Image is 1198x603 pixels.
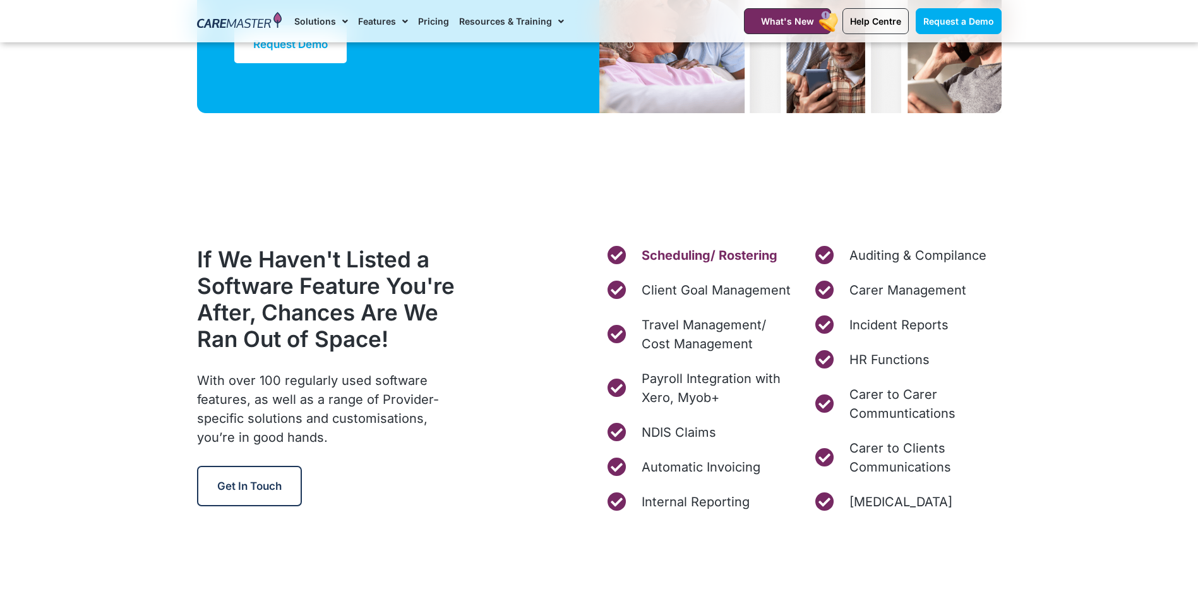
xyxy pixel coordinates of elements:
[638,492,750,511] span: Internal Reporting
[916,8,1002,34] a: Request a Demo
[813,281,1002,300] a: Carer Management
[813,315,1002,334] a: Incident Reports
[846,246,986,265] span: Auditing & Compilance
[846,315,949,334] span: Incident Reports
[197,246,466,352] h2: If We Haven't Listed a Software Feature You're After, Chances Are We Ran Out of Space!
[842,8,909,34] a: Help Centre
[850,16,901,27] span: Help Centre
[638,458,760,477] span: Automatic Invoicing
[253,38,328,51] span: Request Demo
[846,492,952,511] span: [MEDICAL_DATA]
[606,315,794,353] a: Travel Management/ Cost Management
[846,350,930,369] span: HR Functions
[197,373,439,445] span: With over 100 regularly used software features, as well as a range of Provider-specific solutions...
[813,385,1002,423] a: Carer to Carer Communtications
[606,246,794,265] a: Scheduling/ Rostering
[761,16,814,27] span: What's New
[813,492,1002,511] a: [MEDICAL_DATA]
[606,492,794,511] a: Internal Reporting
[638,246,777,265] span: Scheduling/ Rostering
[197,12,282,31] img: CareMaster Logo
[606,458,794,477] a: Automatic Invoicing
[638,369,794,407] span: Payroll Integration with Xero, Myob+
[606,423,794,442] a: NDIS Claims
[846,439,1002,477] span: Carer to Clients Communications
[638,423,716,442] span: NDIS Claims
[197,466,302,506] a: Get in Touch
[813,439,1002,477] a: Carer to Clients Communications
[813,350,1002,369] a: HR Functions
[923,16,994,27] span: Request a Demo
[744,8,831,34] a: What's New
[233,24,348,64] a: Request Demo
[813,246,1002,265] a: Auditing & Compilance
[217,480,282,492] span: Get in Touch
[846,385,1002,423] span: Carer to Carer Communtications
[638,315,794,353] span: Travel Management/ Cost Management
[638,281,791,300] span: Client Goal Management
[606,369,794,407] a: Payroll Integration with Xero, Myob+
[606,281,794,300] a: Client Goal Management
[846,281,966,300] span: Carer Management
